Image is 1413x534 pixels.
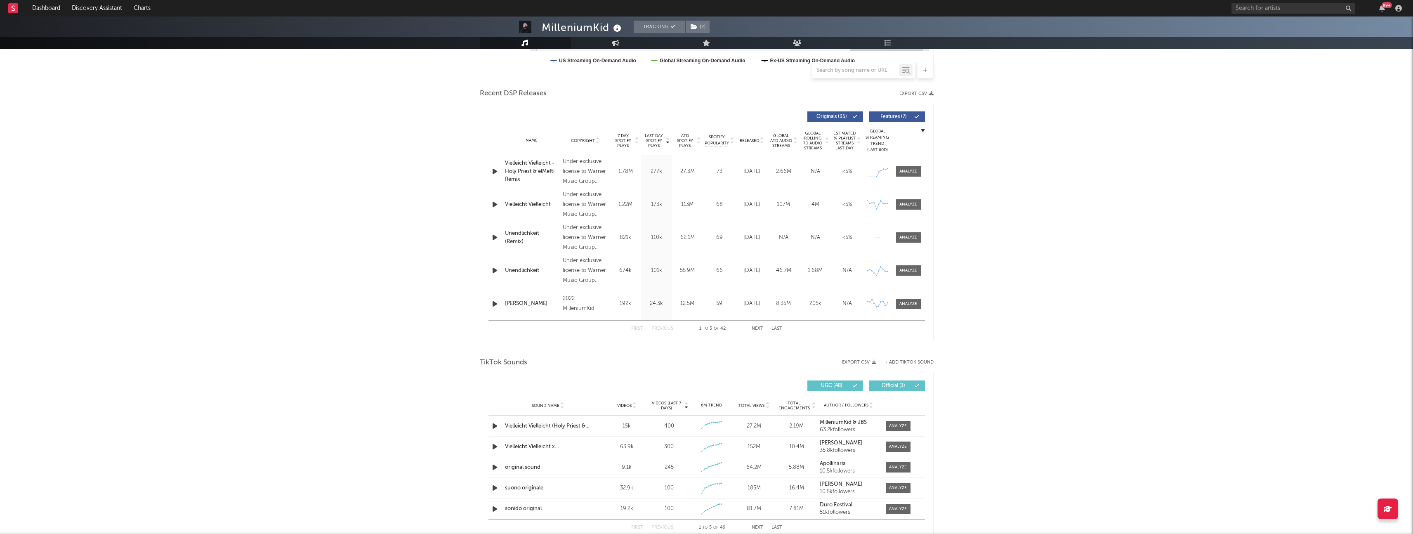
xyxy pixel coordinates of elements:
[674,234,701,242] div: 62.1M
[643,168,670,176] div: 277k
[674,300,701,308] div: 12.5M
[571,138,595,143] span: Copyright
[608,484,646,492] div: 32.9k
[505,201,559,209] a: Vielleicht Vielleicht
[833,234,861,242] div: <5%
[777,443,816,451] div: 10.4M
[674,201,701,209] div: 113M
[705,168,734,176] div: 73
[703,526,708,529] span: to
[505,463,591,472] div: original sound
[505,159,559,184] a: Vielleicht Vielleicht - Holy Priest & elMefti Remix
[738,300,766,308] div: [DATE]
[651,326,673,331] button: Previous
[612,201,639,209] div: 1.22M
[802,201,829,209] div: 4M
[738,201,766,209] div: [DATE]
[643,201,670,209] div: 173k
[735,443,773,451] div: 152M
[505,229,559,246] a: Unendlichkeit (Remix)
[705,267,734,275] div: 66
[665,484,674,492] div: 100
[777,401,811,411] span: Total Engagements
[1379,5,1385,12] button: 99+
[505,484,591,492] div: suono originale
[664,422,674,430] div: 400
[563,294,608,314] div: 2022 MilleniumKid
[802,300,829,308] div: 205k
[842,360,876,365] button: Export CSV
[659,58,745,64] text: Global Streaming On-Demand Audio
[738,267,766,275] div: [DATE]
[777,484,816,492] div: 16.4M
[664,443,674,451] div: 300
[559,58,636,64] text: US Streaming On-Demand Audio
[714,327,719,331] span: of
[869,111,925,122] button: Features(7)
[685,21,710,33] span: ( 2 )
[770,234,797,242] div: N/A
[631,326,643,331] button: First
[634,21,685,33] button: Tracking
[651,525,673,530] button: Previous
[833,131,856,151] span: Estimated % Playlist Streams Last Day
[643,267,670,275] div: 101k
[865,128,890,153] div: Global Streaming Trend (Last 60D)
[820,510,877,515] div: 51k followers
[690,324,735,334] div: 1 5 42
[820,427,877,433] div: 63.2k followers
[770,133,793,148] span: Global ATD Audio Streams
[643,133,665,148] span: Last Day Spotify Plays
[735,505,773,513] div: 81.7M
[542,21,623,34] div: MilleniumKid
[770,168,797,176] div: 2.66M
[505,505,591,513] a: sonido original
[777,505,816,513] div: 7.81M
[612,267,639,275] div: 674k
[665,463,674,472] div: 245
[833,201,861,209] div: <5%
[563,157,608,187] div: Under exclusive license to Warner Music Group Germany Holding GmbH, © 2025 MilleniumKid
[770,300,797,308] div: 8.35M
[820,440,862,446] strong: [PERSON_NAME]
[608,505,646,513] div: 19.2k
[608,463,646,472] div: 9.1k
[643,300,670,308] div: 24.3k
[674,267,701,275] div: 55.9M
[608,422,646,430] div: 15k
[820,468,877,474] div: 10.5k followers
[674,168,701,176] div: 27.3M
[820,461,877,467] a: Apollinaria
[820,482,877,487] a: [PERSON_NAME]
[563,256,608,286] div: Under exclusive license to Warner Music Group Germany Holding GmbH, © 2025 MilleniumKid
[770,201,797,209] div: 107M
[505,267,559,275] div: Unendlichkeit
[617,403,632,408] span: Videos
[608,443,646,451] div: 63.9k
[820,482,862,487] strong: [PERSON_NAME]
[480,358,527,368] span: TikTok Sounds
[505,137,559,144] div: Name
[713,526,718,529] span: of
[705,300,734,308] div: 59
[735,484,773,492] div: 185M
[735,422,773,430] div: 27.2M
[869,380,925,391] button: Official(1)
[813,114,851,119] span: Originals ( 35 )
[833,300,861,308] div: N/A
[650,401,683,411] span: Videos (last 7 days)
[802,234,829,242] div: N/A
[563,190,608,220] div: Under exclusive license to Warner Music Group Germany Holding GmbH, © 2023 MilleniumKid
[833,267,861,275] div: N/A
[690,523,735,533] div: 1 5 49
[777,463,816,472] div: 5.88M
[505,443,591,451] a: Vielleicht Vielleicht x [PERSON_NAME] Remix
[738,234,766,242] div: [DATE]
[505,422,591,430] a: Vielleicht Vielleicht (Holy Priest & elMefti Remix)
[505,300,559,308] a: [PERSON_NAME]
